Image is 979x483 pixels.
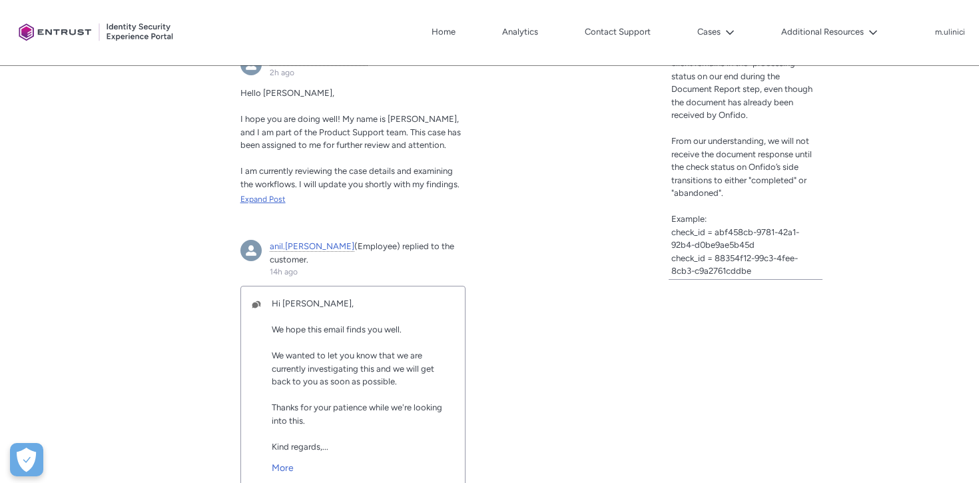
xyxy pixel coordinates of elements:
span: (Employee) replied to the customer. [270,241,454,264]
a: Home [428,22,459,42]
span: I hope you are doing well! My name is [PERSON_NAME], and I am part of the Product Support team. T... [240,114,461,150]
span: I am currently reviewing the case details and examining the workflows. I will update you shortly ... [240,166,460,189]
a: More [272,453,455,475]
a: 14h ago [270,267,298,276]
div: anil.vishwakarma [240,240,262,261]
article: madhurima.biswas, 2h ago [232,46,474,225]
button: User Profile m.ulinici [934,25,966,38]
a: Contact Support [581,22,654,42]
span: Hello [PERSON_NAME], [240,88,334,98]
div: Cookie Preferences [10,443,43,476]
button: Additional Resources [778,22,881,42]
span: Hi [PERSON_NAME], We hope this email finds you well. We wanted to let you know that we are curren... [272,298,442,452]
img: External User - anil.vishwakarma (null) [240,240,262,261]
p: m.ulinici [935,28,965,37]
a: anil.[PERSON_NAME] [270,241,354,252]
a: Expand Post [240,193,466,205]
a: 2h ago [270,68,294,77]
a: Analytics, opens in new tab [499,22,541,42]
button: Open Preferences [10,443,43,476]
button: Cases [694,22,738,42]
